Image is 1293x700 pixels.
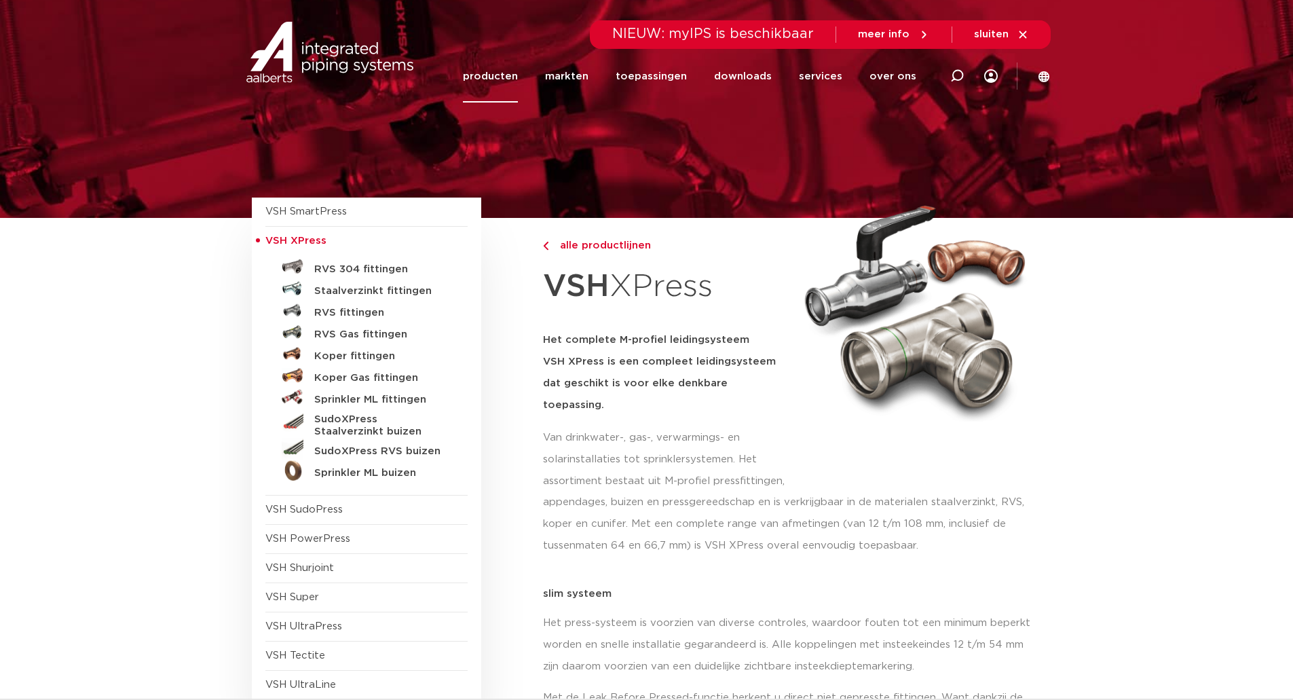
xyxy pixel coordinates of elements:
[265,438,468,460] a: SudoXPress RVS buizen
[858,29,910,39] span: meer info
[314,329,449,341] h5: RVS Gas fittingen
[265,256,468,278] a: RVS 304 fittingen
[543,271,610,302] strong: VSH
[314,350,449,363] h5: Koper fittingen
[543,329,789,416] h5: Het complete M-profiel leidingsysteem VSH XPress is een compleet leidingsysteem dat geschikt is v...
[314,285,449,297] h5: Staalverzinkt fittingen
[265,621,342,631] a: VSH UltraPress
[543,261,789,313] h1: XPress
[314,307,449,319] h5: RVS fittingen
[552,240,651,251] span: alle productlijnen
[265,278,468,299] a: Staalverzinkt fittingen
[265,460,468,481] a: Sprinkler ML buizen
[265,592,319,602] a: VSH Super
[314,467,449,479] h5: Sprinkler ML buizen
[543,612,1042,678] p: Het press-systeem is voorzien van diverse controles, waardoor fouten tot een minimum beperkt word...
[612,27,814,41] span: NIEUW: myIPS is beschikbaar
[265,386,468,408] a: Sprinkler ML fittingen
[869,50,916,103] a: over ons
[543,427,789,492] p: Van drinkwater-, gas-, verwarmings- en solarinstallaties tot sprinklersystemen. Het assortiment b...
[314,445,449,458] h5: SudoXPress RVS buizen
[265,365,468,386] a: Koper Gas fittingen
[463,50,916,103] nav: Menu
[265,206,347,217] a: VSH SmartPress
[265,534,350,544] a: VSH PowerPress
[543,589,1042,599] p: slim systeem
[616,50,687,103] a: toepassingen
[543,242,548,251] img: chevron-right.svg
[974,29,1009,39] span: sluiten
[858,29,930,41] a: meer info
[314,263,449,276] h5: RVS 304 fittingen
[265,408,468,438] a: SudoXPress Staalverzinkt buizen
[265,236,326,246] span: VSH XPress
[543,492,1042,557] p: appendages, buizen en pressgereedschap en is verkrijgbaar in de materialen staalverzinkt, RVS, ko...
[265,343,468,365] a: Koper fittingen
[463,50,518,103] a: producten
[543,238,789,254] a: alle productlijnen
[714,50,772,103] a: downloads
[265,299,468,321] a: RVS fittingen
[545,50,588,103] a: markten
[265,650,325,661] a: VSH Tectite
[974,29,1029,41] a: sluiten
[265,504,343,515] a: VSH SudoPress
[799,50,842,103] a: services
[984,61,998,91] div: my IPS
[314,372,449,384] h5: Koper Gas fittingen
[265,563,334,573] a: VSH Shurjoint
[265,321,468,343] a: RVS Gas fittingen
[265,680,336,690] a: VSH UltraLine
[314,394,449,406] h5: Sprinkler ML fittingen
[314,413,449,438] h5: SudoXPress Staalverzinkt buizen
